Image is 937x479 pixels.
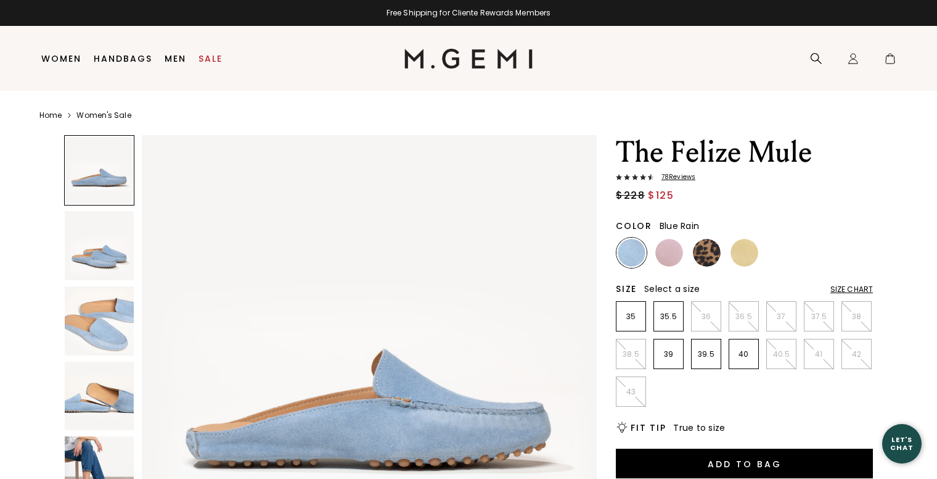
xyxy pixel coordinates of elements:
[804,312,833,322] p: 37.5
[616,387,645,397] p: 43
[882,436,922,451] div: Let's Chat
[39,110,62,120] a: Home
[616,449,873,478] button: Add to Bag
[631,423,666,433] h2: Fit Tip
[94,54,152,64] a: Handbags
[673,422,725,434] span: True to size
[616,312,645,322] p: 35
[76,110,131,120] a: Women's Sale
[616,349,645,359] p: 38.5
[654,312,683,322] p: 35.5
[648,188,674,203] span: $125
[198,54,223,64] a: Sale
[767,349,796,359] p: 40.5
[41,54,81,64] a: Women
[692,312,721,322] p: 36
[616,188,645,203] span: $228
[618,239,645,267] img: Blue Rain
[729,312,758,322] p: 36.5
[660,220,699,232] span: Blue Rain
[693,239,721,267] img: Leopard Print
[65,286,134,356] img: The Felize Mule
[65,362,134,431] img: The Felize Mule
[616,284,637,294] h2: Size
[729,349,758,359] p: 40
[767,312,796,322] p: 37
[842,312,871,322] p: 38
[692,349,721,359] p: 39.5
[65,211,134,280] img: The Felize Mule
[655,239,683,267] img: Ballet Pink
[616,173,873,183] a: 78Reviews
[654,349,683,359] p: 39
[804,349,833,359] p: 41
[768,239,796,267] img: Pistachio
[654,173,695,181] span: 78 Review s
[404,49,533,69] img: M.Gemi
[616,221,652,231] h2: Color
[616,135,873,170] h1: The Felize Mule
[644,283,700,295] span: Select a size
[730,239,758,267] img: Butter
[165,54,186,64] a: Men
[842,349,871,359] p: 42
[830,285,873,294] div: Size Chart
